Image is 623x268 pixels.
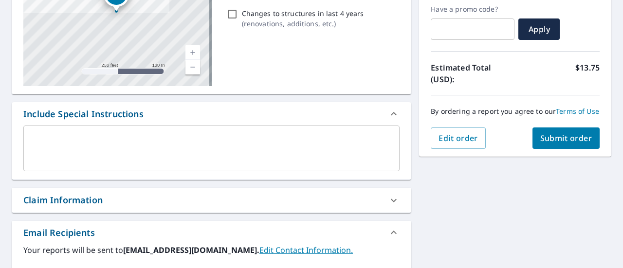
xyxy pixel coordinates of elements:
div: Include Special Instructions [12,102,411,125]
span: Submit order [540,133,592,143]
label: Your reports will be sent to [23,244,400,256]
p: ( renovations, additions, etc. ) [242,18,364,29]
button: Submit order [532,127,600,149]
p: $13.75 [575,62,600,85]
div: Email Recipients [23,226,95,239]
label: Have a promo code? [431,5,514,14]
button: Edit order [431,127,486,149]
b: [EMAIL_ADDRESS][DOMAIN_NAME]. [123,245,259,255]
a: Current Level 17, Zoom In [185,45,200,60]
span: Edit order [439,133,478,143]
button: Apply [518,18,560,40]
span: Apply [526,24,552,35]
div: Include Special Instructions [23,107,144,121]
a: Current Level 17, Zoom Out [185,60,200,74]
div: Claim Information [23,194,103,207]
a: EditContactInfo [259,245,353,255]
div: Email Recipients [12,221,411,244]
a: Terms of Use [556,107,599,116]
p: Changes to structures in last 4 years [242,8,364,18]
p: By ordering a report you agree to our [431,107,600,116]
div: Claim Information [12,188,411,213]
p: Estimated Total (USD): [431,62,515,85]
